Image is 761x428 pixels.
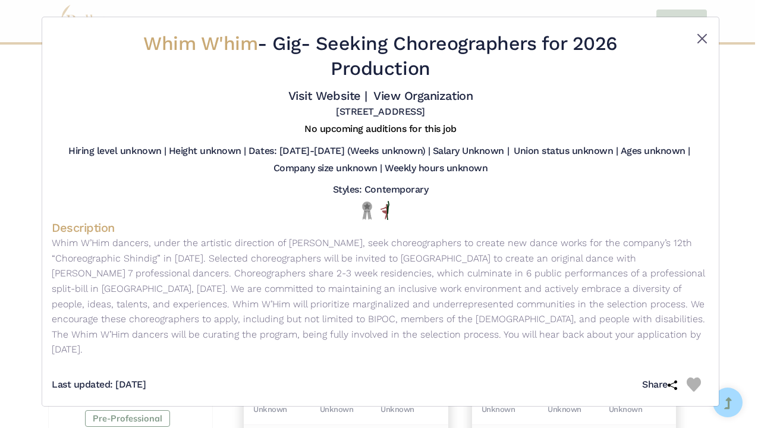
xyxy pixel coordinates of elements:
[52,379,146,391] h5: Last updated: [DATE]
[642,379,687,391] h5: Share
[373,89,473,103] a: View Organization
[514,145,618,158] h5: Union status unknown |
[272,32,301,55] span: Gig
[433,145,509,158] h5: Salary Unknown |
[106,32,655,81] h2: - - Seeking Choreographers for 2026 Production
[380,201,389,220] img: All
[336,106,424,118] h5: [STREET_ADDRESS]
[360,201,375,219] img: Local
[169,145,246,158] h5: Height unknown |
[249,145,430,158] h5: Dates: [DATE]-[DATE] (Weeks unknown) |
[288,89,367,103] a: Visit Website |
[687,377,701,392] img: Heart
[273,162,382,175] h5: Company size unknown |
[304,123,457,136] h5: No upcoming auditions for this job
[333,184,428,196] h5: Styles: Contemporary
[621,145,690,158] h5: Ages unknown |
[52,220,709,235] h4: Description
[52,235,709,357] p: Whim W’Him dancers, under the artistic direction of [PERSON_NAME], seek choreographers to create ...
[695,32,709,46] button: Close
[385,162,488,175] h5: Weekly hours unknown
[143,32,257,55] span: Whim W'him
[68,145,166,158] h5: Hiring level unknown |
